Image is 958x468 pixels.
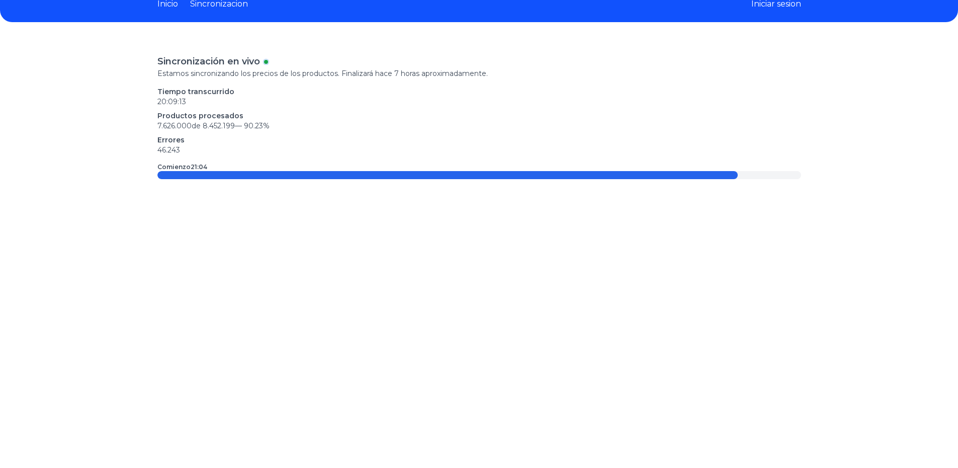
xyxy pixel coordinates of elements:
p: Productos procesados [157,111,801,121]
p: Estamos sincronizando los precios de los productos. Finalizará hace 7 horas aproximadamente. [157,68,801,79]
time: 21:04 [191,163,207,171]
p: Errores [157,135,801,145]
p: Comienzo [157,163,207,171]
time: 20:09:13 [157,97,186,106]
p: Sincronización en vivo [157,54,260,68]
p: 46.243 [157,145,801,155]
span: 90.23 % [244,121,270,130]
p: 7.626.000 de 8.452.199 — [157,121,801,131]
p: Tiempo transcurrido [157,87,801,97]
